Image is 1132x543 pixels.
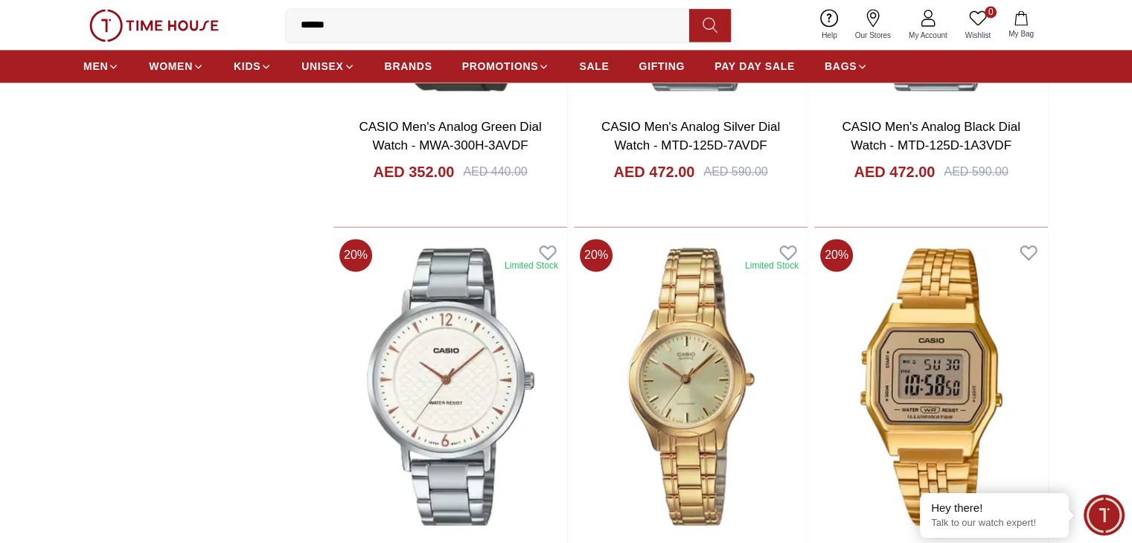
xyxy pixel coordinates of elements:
img: ... [89,9,219,42]
a: PAY DAY SALE [714,53,795,80]
span: Wishlist [959,30,997,41]
h4: AED 472.00 [613,161,694,182]
span: 20 % [820,239,853,271]
a: MEN [83,53,119,80]
span: Help [816,30,843,41]
h4: AED 352.00 [373,161,454,182]
a: PROMOTIONS [462,53,550,80]
div: Limited Stock [505,260,558,271]
div: Limited Stock [745,260,799,271]
div: AED 590.00 [944,163,1008,181]
span: WOMEN [149,59,193,74]
p: Talk to our watch expert! [931,517,1058,530]
span: 20 % [580,239,613,271]
a: BRANDS [385,53,432,80]
a: WOMEN [149,53,204,80]
div: Chat Widget [1084,495,1125,536]
a: KIDS [234,53,272,80]
a: 0Wishlist [956,6,1000,44]
a: CASIO Men's Analog Silver Dial Watch - MTD-125D-7AVDF [601,120,780,153]
span: BAGS [825,59,857,74]
img: CASIO Women's Analog Gold Dial Watch - LTP-1275G-9A [574,233,808,540]
a: GIFTING [639,53,685,80]
div: AED 590.00 [703,163,767,181]
div: AED 440.00 [463,163,527,181]
span: 20 % [339,239,372,271]
span: PROMOTIONS [462,59,539,74]
span: BRANDS [385,59,432,74]
span: 0 [985,6,997,18]
span: UNISEX [301,59,343,74]
span: MEN [83,59,108,74]
a: SALE [579,53,609,80]
a: BAGS [825,53,868,80]
span: KIDS [234,59,260,74]
a: UNISEX [301,53,354,80]
a: Help [813,6,846,44]
img: CASIO Women's Analog White Dial Watch - LTP-VT04D-7A [333,233,567,540]
span: My Account [903,30,953,41]
a: Our Stores [846,6,900,44]
span: GIFTING [639,59,685,74]
span: PAY DAY SALE [714,59,795,74]
img: CASIO Unisex's Digital Multicolor Dial Watch - LA680WGA-9BDF [814,233,1048,540]
span: SALE [579,59,609,74]
a: CASIO Men's Analog Green Dial Watch - MWA-300H-3AVDF [359,120,541,153]
span: My Bag [1003,28,1040,39]
span: Our Stores [849,30,897,41]
a: CASIO Men's Analog Black Dial Watch - MTD-125D-1A3VDF [842,120,1020,153]
button: My Bag [1000,7,1043,42]
h4: AED 472.00 [854,161,935,182]
div: Hey there! [931,501,1058,515]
